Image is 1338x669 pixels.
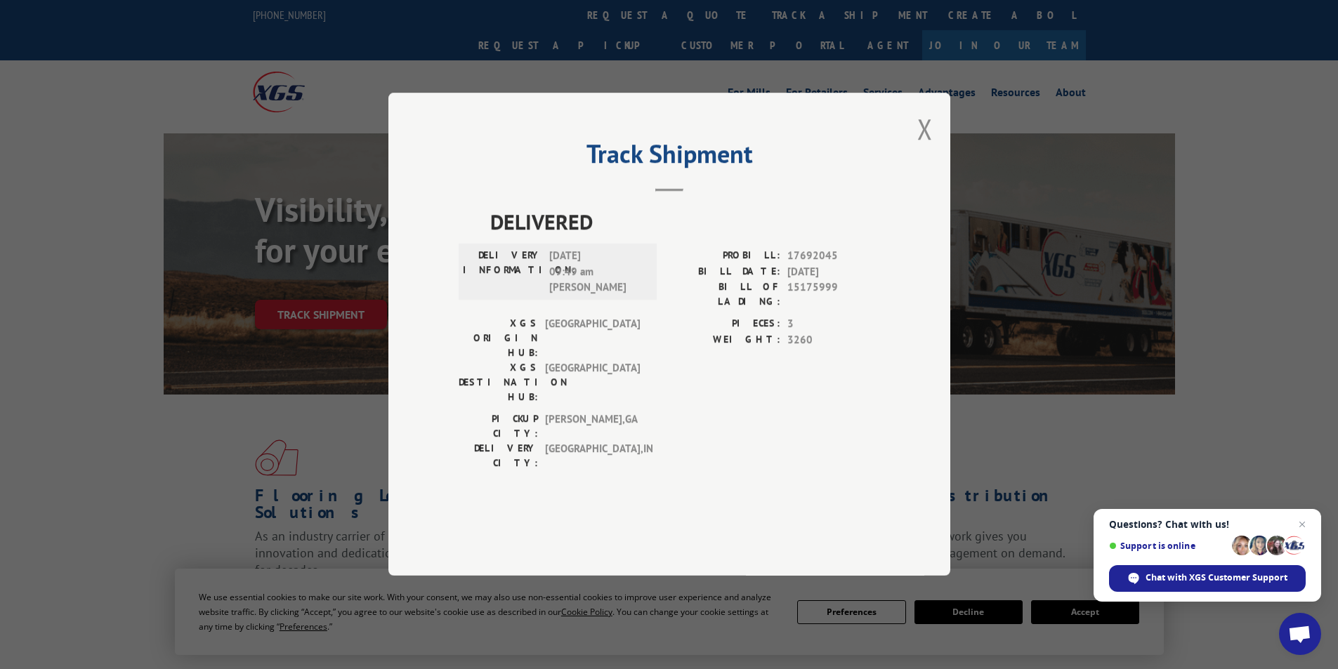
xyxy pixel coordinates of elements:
label: WEIGHT: [669,332,780,348]
span: 3 [787,317,880,333]
span: Questions? Chat with us! [1109,519,1306,530]
span: 15175999 [787,280,880,310]
label: PICKUP CITY: [459,412,538,442]
span: [GEOGRAPHIC_DATA] , IN [545,442,640,471]
label: XGS ORIGIN HUB: [459,317,538,361]
span: 17692045 [787,249,880,265]
span: [GEOGRAPHIC_DATA] [545,361,640,405]
label: PIECES: [669,317,780,333]
span: [GEOGRAPHIC_DATA] [545,317,640,361]
span: [DATE] [787,264,880,280]
h2: Track Shipment [459,144,880,171]
span: DELIVERED [490,206,880,238]
label: DELIVERY CITY: [459,442,538,471]
span: Support is online [1109,541,1227,551]
label: BILL OF LADING: [669,280,780,310]
label: BILL DATE: [669,264,780,280]
span: [PERSON_NAME] , GA [545,412,640,442]
button: Close modal [917,110,933,147]
span: 3260 [787,332,880,348]
label: PROBILL: [669,249,780,265]
label: DELIVERY INFORMATION: [463,249,542,296]
span: Chat with XGS Customer Support [1146,571,1287,584]
div: Open chat [1279,613,1321,655]
label: XGS DESTINATION HUB: [459,361,538,405]
span: [DATE] 09:49 am [PERSON_NAME] [549,249,644,296]
div: Chat with XGS Customer Support [1109,565,1306,592]
span: Close chat [1294,516,1311,533]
